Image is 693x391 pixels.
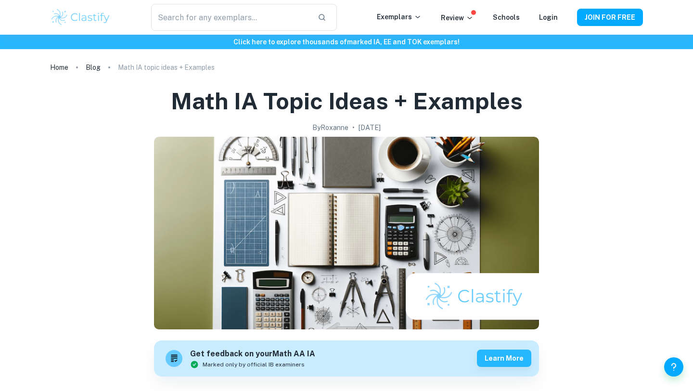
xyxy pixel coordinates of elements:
button: Help and Feedback [664,357,683,377]
p: Math IA topic ideas + Examples [118,62,215,73]
h1: Math IA topic ideas + Examples [171,86,523,117]
button: Learn more [477,350,531,367]
a: Home [50,61,68,74]
input: Search for any exemplars... [151,4,310,31]
h6: Get feedback on your Math AA IA [190,348,315,360]
h2: By Roxanne [312,122,348,133]
p: Exemplars [377,12,422,22]
a: Login [539,13,558,21]
span: Marked only by official IB examiners [203,360,305,369]
p: • [352,122,355,133]
img: Math IA topic ideas + Examples cover image [154,137,539,329]
h2: [DATE] [359,122,381,133]
a: Blog [86,61,101,74]
button: JOIN FOR FREE [577,9,643,26]
h6: Click here to explore thousands of marked IA, EE and TOK exemplars ! [2,37,691,47]
p: Review [441,13,474,23]
a: Get feedback on yourMath AA IAMarked only by official IB examinersLearn more [154,340,539,377]
img: Clastify logo [50,8,111,27]
a: Schools [493,13,520,21]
